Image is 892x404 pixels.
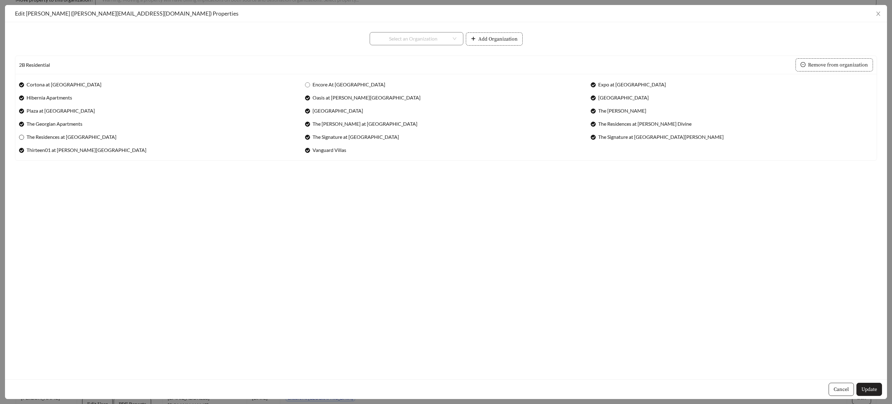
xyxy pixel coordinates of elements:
span: Expo at [GEOGRAPHIC_DATA] [596,81,668,88]
span: The Georgian Apartments [24,120,85,128]
span: [GEOGRAPHIC_DATA] [310,107,366,114]
span: Hibernia Apartments [24,94,75,101]
span: Remove from organization [808,61,868,69]
span: Add Organization [478,35,518,43]
span: Thirteen01 at [PERSON_NAME][GEOGRAPHIC_DATA] [24,146,149,154]
span: Cancel [834,386,849,393]
span: The [PERSON_NAME] at [GEOGRAPHIC_DATA] [310,120,420,128]
span: The Residences at [PERSON_NAME] Divine [596,120,694,128]
button: Update [856,383,882,396]
span: The Signature at [GEOGRAPHIC_DATA] [310,133,402,141]
span: Plaza at [GEOGRAPHIC_DATA] [24,107,97,114]
span: Oasis at [PERSON_NAME][GEOGRAPHIC_DATA] [310,94,423,101]
span: close [875,11,881,17]
div: Edit [PERSON_NAME] ([PERSON_NAME][EMAIL_ADDRESS][DOMAIN_NAME]) Properties [15,10,877,17]
button: minus-circleRemove from organization [796,58,873,71]
span: Vanguard Villas [310,146,349,154]
button: plusAdd Organization [466,32,523,46]
a: 2B Residential [19,62,50,68]
span: [GEOGRAPHIC_DATA] [596,94,651,101]
button: Cancel [829,383,854,396]
span: The Residences at [GEOGRAPHIC_DATA] [24,133,119,141]
span: Encore At [GEOGRAPHIC_DATA] [310,81,388,88]
span: Cortona at [GEOGRAPHIC_DATA] [24,81,104,88]
span: minus-circle [801,62,806,68]
button: Close [870,5,887,22]
span: plus [471,36,476,42]
span: The Signature at [GEOGRAPHIC_DATA][PERSON_NAME] [596,133,726,141]
span: Update [861,386,877,393]
span: The [PERSON_NAME] [596,107,649,114]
